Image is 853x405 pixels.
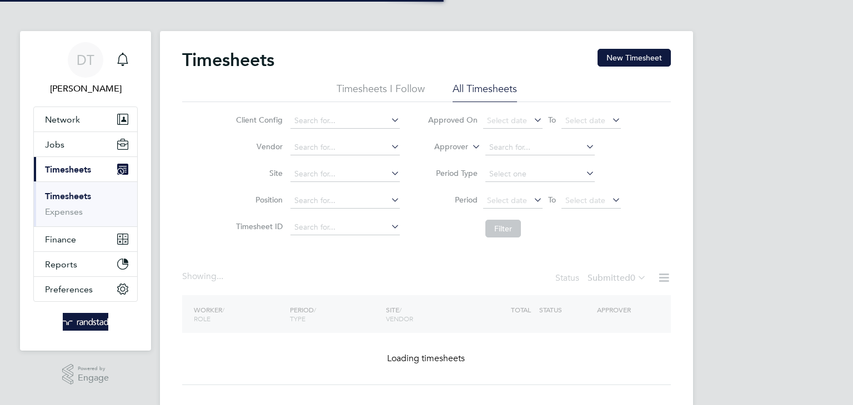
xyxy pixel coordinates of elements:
[555,271,649,286] div: Status
[453,82,517,102] li: All Timesheets
[45,114,80,125] span: Network
[33,42,138,95] a: DT[PERSON_NAME]
[45,139,64,150] span: Jobs
[487,115,527,125] span: Select date
[485,166,595,182] input: Select one
[290,193,400,209] input: Search for...
[45,206,83,217] a: Expenses
[233,195,283,205] label: Position
[233,168,283,178] label: Site
[33,82,138,95] span: Daniel Tisseyre
[565,115,605,125] span: Select date
[34,252,137,276] button: Reports
[233,115,283,125] label: Client Config
[290,166,400,182] input: Search for...
[485,220,521,237] button: Filter
[34,277,137,301] button: Preferences
[45,191,91,201] a: Timesheets
[428,195,478,205] label: Period
[217,271,223,282] span: ...
[182,271,225,282] div: Showing
[34,181,137,226] div: Timesheets
[33,313,138,331] a: Go to home page
[78,373,109,383] span: Engage
[545,193,559,207] span: To
[45,164,91,175] span: Timesheets
[598,49,671,67] button: New Timesheet
[630,272,635,283] span: 0
[418,141,468,153] label: Approver
[34,132,137,156] button: Jobs
[20,31,151,351] nav: Main navigation
[78,364,109,373] span: Powered by
[428,115,478,125] label: Approved On
[45,259,77,270] span: Reports
[487,195,527,205] span: Select date
[588,272,646,283] label: Submitted
[45,234,76,245] span: Finance
[565,195,605,205] span: Select date
[77,53,94,67] span: DT
[233,221,283,231] label: Timesheet ID
[34,157,137,181] button: Timesheets
[337,82,425,102] li: Timesheets I Follow
[290,113,400,129] input: Search for...
[62,364,109,385] a: Powered byEngage
[290,140,400,155] input: Search for...
[545,113,559,127] span: To
[182,49,274,71] h2: Timesheets
[45,284,93,295] span: Preferences
[63,313,109,331] img: randstad-logo-retina.png
[34,227,137,251] button: Finance
[233,141,283,151] label: Vendor
[485,140,595,155] input: Search for...
[290,220,400,235] input: Search for...
[428,168,478,178] label: Period Type
[34,107,137,131] button: Network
